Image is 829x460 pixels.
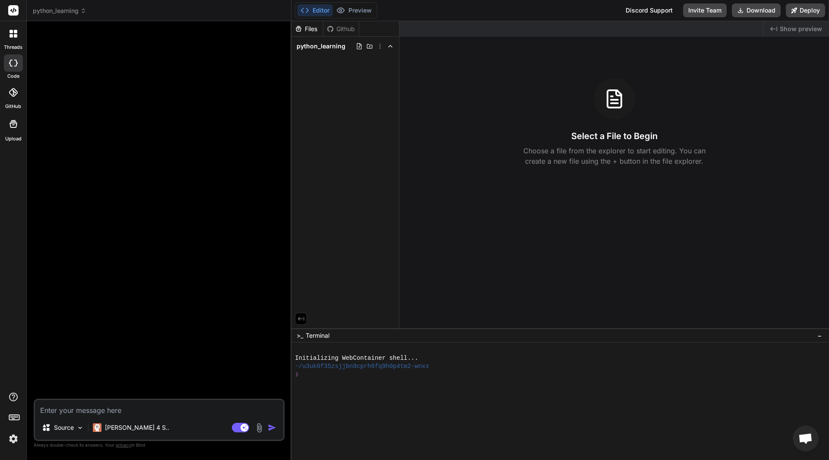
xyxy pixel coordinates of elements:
[297,4,333,16] button: Editor
[297,42,345,51] span: python_learning
[780,25,822,33] span: Show preview
[6,431,21,446] img: settings
[571,130,658,142] h3: Select a File to Begin
[295,354,418,362] span: Initializing WebContainer shell...
[93,423,101,432] img: Claude 4 Sonnet
[295,371,299,379] span: ❯
[306,331,329,340] span: Terminal
[297,331,303,340] span: >_
[116,442,131,447] span: privacy
[620,3,678,17] div: Discord Support
[7,73,19,80] label: code
[295,362,429,371] span: ~/u3uk0f35zsjjbn9cprh6fq9h0p4tm2-wnxx
[817,331,822,340] span: −
[786,3,825,17] button: Deploy
[5,135,22,143] label: Upload
[816,329,824,343] button: −
[793,425,819,451] div: Open chat
[5,103,21,110] label: GitHub
[291,25,323,33] div: Files
[254,423,264,433] img: attachment
[683,3,727,17] button: Invite Team
[34,441,285,449] p: Always double-check its answers. Your in Bind
[518,146,711,166] p: Choose a file from the explorer to start editing. You can create a new file using the + button in...
[54,423,74,432] p: Source
[76,424,84,431] img: Pick Models
[4,44,22,51] label: threads
[323,25,359,33] div: Github
[333,4,375,16] button: Preview
[105,423,169,432] p: [PERSON_NAME] 4 S..
[268,423,276,432] img: icon
[732,3,781,17] button: Download
[33,6,86,15] span: python_learning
